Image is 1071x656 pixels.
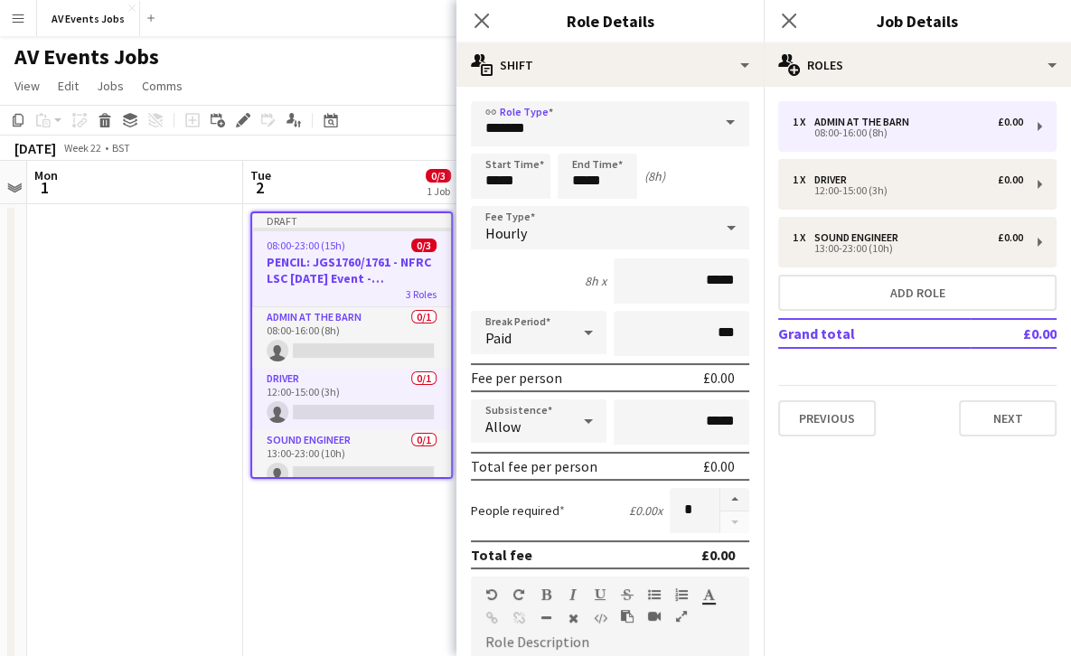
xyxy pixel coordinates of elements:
button: Bold [540,587,552,602]
button: Add role [778,275,1057,311]
div: £0.00 [703,369,735,387]
div: 8h x [585,273,606,289]
div: Fee per person [471,369,562,387]
h3: Role Details [456,9,764,33]
span: 1 [32,177,58,198]
h3: PENCIL: JGS1760/1761 - NFRC LSC [DATE] Event - [GEOGRAPHIC_DATA] [252,254,451,286]
div: £0.00 [701,546,735,564]
div: Total fee [471,546,532,564]
button: Paste as plain text [621,609,634,623]
span: Hourly [485,224,527,242]
button: Italic [567,587,579,602]
span: View [14,78,40,94]
button: Clear Formatting [567,611,579,625]
span: Paid [485,329,512,347]
app-job-card: Draft08:00-23:00 (15h)0/3PENCIL: JGS1760/1761 - NFRC LSC [DATE] Event - [GEOGRAPHIC_DATA]3 RolesA... [250,211,453,479]
a: Edit [51,74,86,98]
div: 08:00-16:00 (8h) [793,128,1023,137]
span: Comms [142,78,183,94]
div: £0.00 [703,457,735,475]
div: [DATE] [14,139,56,157]
div: Shift [456,43,764,87]
div: 1 x [793,116,814,128]
label: People required [471,502,565,519]
div: Total fee per person [471,457,597,475]
button: Underline [594,587,606,602]
span: Jobs [97,78,124,94]
app-card-role: Admin at the Barn0/108:00-16:00 (8h) [252,307,451,369]
div: Admin at the Barn [814,116,916,128]
div: £0.00 x [629,502,662,519]
button: Previous [778,400,876,436]
button: Next [959,400,1057,436]
div: Roles [764,43,1071,87]
span: 2 [248,177,271,198]
span: 08:00-23:00 (15h) [267,239,345,252]
div: 1 Job [427,184,450,198]
div: 1 x [793,173,814,186]
span: Edit [58,78,79,94]
button: Undo [485,587,498,602]
span: 0/3 [426,169,451,183]
div: (8h) [644,168,665,184]
h1: AV Events Jobs [14,43,159,70]
div: £0.00 [998,173,1023,186]
a: Comms [135,74,190,98]
div: BST [112,141,130,155]
a: View [7,74,47,98]
button: HTML Code [594,611,606,625]
div: £0.00 [998,116,1023,128]
button: Insert video [648,609,661,623]
button: Redo [512,587,525,602]
span: Week 22 [60,141,105,155]
div: 1 x [793,231,814,244]
button: Increase [720,488,749,511]
button: Horizontal Line [540,611,552,625]
h3: Job Details [764,9,1071,33]
div: Sound Engineer [814,231,906,244]
app-card-role: Driver0/112:00-15:00 (3h) [252,369,451,430]
span: Allow [485,417,521,436]
app-card-role: Sound Engineer0/113:00-23:00 (10h) [252,430,451,492]
button: Text Color [702,587,715,602]
td: Grand total [778,319,971,348]
button: Unordered List [648,587,661,602]
span: Tue [250,167,271,183]
div: 13:00-23:00 (10h) [793,244,1023,253]
button: Fullscreen [675,609,688,623]
span: Mon [34,167,58,183]
div: Driver [814,173,854,186]
td: £0.00 [971,319,1057,348]
span: 0/3 [411,239,437,252]
button: Strikethrough [621,587,634,602]
div: £0.00 [998,231,1023,244]
div: Draft [252,213,451,228]
span: 3 Roles [406,287,437,301]
a: Jobs [89,74,131,98]
button: AV Events Jobs [37,1,140,36]
button: Ordered List [675,587,688,602]
div: 12:00-15:00 (3h) [793,186,1023,195]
